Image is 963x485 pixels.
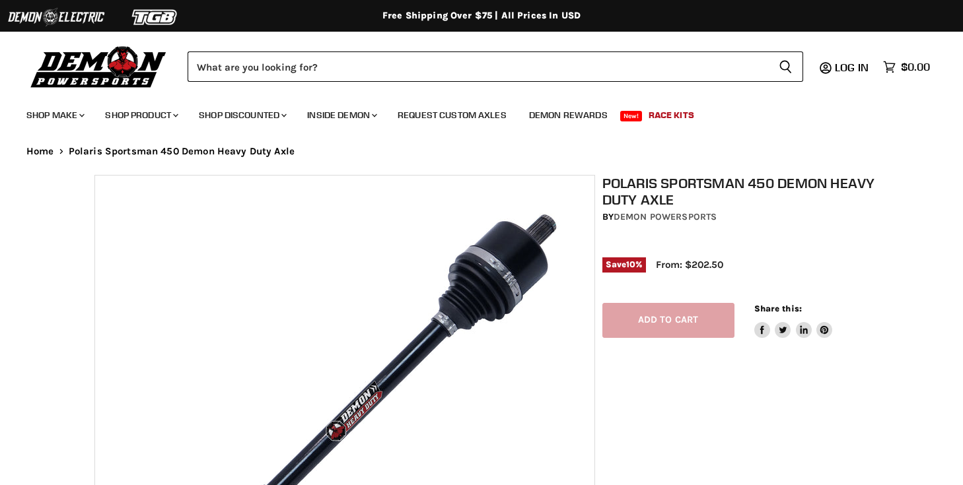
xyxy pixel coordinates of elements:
[388,102,517,129] a: Request Custom Axles
[189,102,295,129] a: Shop Discounted
[602,257,646,272] span: Save %
[297,102,385,129] a: Inside Demon
[620,111,643,121] span: New!
[26,43,171,90] img: Demon Powersports
[602,210,875,224] div: by
[7,5,106,30] img: Demon Electric Logo 2
[614,211,717,222] a: Demon Powersports
[626,259,635,269] span: 10
[95,102,186,129] a: Shop Product
[876,57,937,77] a: $0.00
[901,61,930,73] span: $0.00
[656,259,723,271] span: From: $202.50
[69,146,295,157] span: Polaris Sportsman 450 Demon Heavy Duty Axle
[639,102,704,129] a: Race Kits
[106,5,205,30] img: TGB Logo 2
[754,303,833,338] aside: Share this:
[768,51,803,82] button: Search
[17,102,92,129] a: Shop Make
[829,61,876,73] a: Log in
[519,102,618,129] a: Demon Rewards
[26,146,54,157] a: Home
[188,51,768,82] input: Search
[754,304,802,313] span: Share this:
[17,96,927,129] ul: Main menu
[835,61,869,74] span: Log in
[188,51,803,82] form: Product
[602,175,875,208] h1: Polaris Sportsman 450 Demon Heavy Duty Axle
